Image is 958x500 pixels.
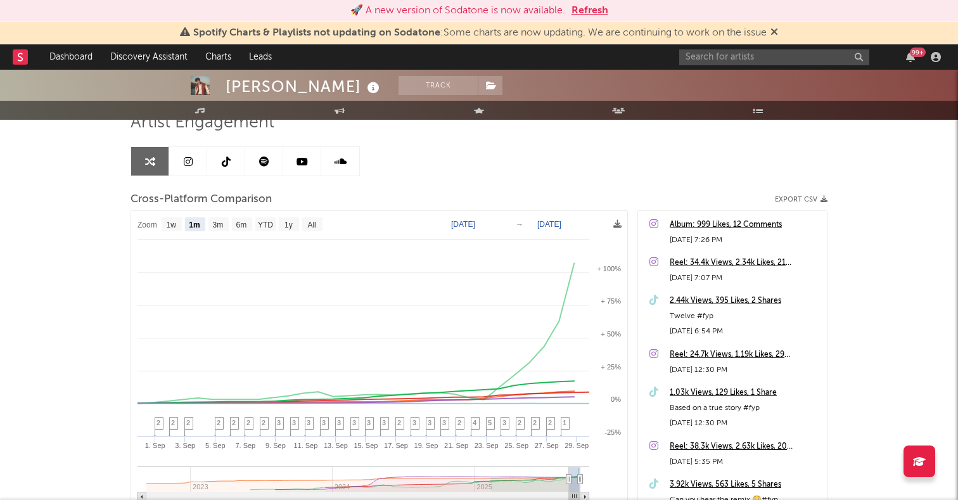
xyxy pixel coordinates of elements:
[601,363,622,371] text: + 25%
[189,221,200,229] text: 1m
[258,221,273,229] text: YTD
[516,220,523,229] text: →
[611,395,621,403] text: 0%
[193,28,440,38] span: Spotify Charts & Playlists not updating on Sodatone
[156,419,160,426] span: 2
[670,477,821,492] a: 3.92k Views, 563 Likes, 5 Shares
[670,416,821,431] div: [DATE] 12:30 PM
[565,442,589,449] text: 29. Sep
[399,76,478,95] button: Track
[240,44,281,70] a: Leads
[670,309,821,324] div: Twelve #fyp
[563,419,566,426] span: 1
[475,442,499,449] text: 23. Sep
[670,385,821,401] a: 1.03k Views, 129 Likes, 1 Share
[910,48,926,57] div: 99 +
[171,419,175,426] span: 2
[770,28,778,38] span: Dismiss
[232,419,236,426] span: 2
[131,115,274,131] span: Artist Engagement
[775,196,827,203] button: Export CSV
[604,428,621,436] text: -25%
[601,330,622,338] text: + 50%
[457,419,461,426] span: 2
[670,454,821,470] div: [DATE] 5:35 PM
[428,419,431,426] span: 3
[670,362,821,378] div: [DATE] 12:30 PM
[350,3,565,18] div: 🚀 A new version of Sodatone is now available.
[597,265,621,272] text: + 100%
[488,419,492,426] span: 5
[193,28,767,38] span: : Some charts are now updating. We are continuing to work on the issue
[307,221,316,229] text: All
[670,255,821,271] a: Reel: 34.4k Views, 2.34k Likes, 21 Comments
[382,419,386,426] span: 3
[670,439,821,454] a: Reel: 38.3k Views, 2.63k Likes, 20 Comments
[367,419,371,426] span: 3
[293,442,317,449] text: 11. Sep
[601,297,622,305] text: + 75%
[670,347,821,362] a: Reel: 24.7k Views, 1.19k Likes, 29 Comments
[679,49,869,65] input: Search for artists
[322,419,326,426] span: 3
[473,419,476,426] span: 4
[572,3,608,18] button: Refresh
[236,221,247,229] text: 6m
[235,442,255,449] text: 7. Sep
[414,442,438,449] text: 19. Sep
[246,419,250,426] span: 2
[537,220,561,229] text: [DATE]
[535,442,559,449] text: 27. Sep
[502,419,506,426] span: 3
[906,52,915,62] button: 99+
[175,442,195,449] text: 3. Sep
[670,324,821,339] div: [DATE] 6:54 PM
[352,419,356,426] span: 3
[226,76,383,97] div: [PERSON_NAME]
[670,293,821,309] a: 2.44k Views, 395 Likes, 2 Shares
[670,217,821,233] a: Album: 999 Likes, 12 Comments
[324,442,348,449] text: 13. Sep
[167,221,177,229] text: 1w
[518,419,521,426] span: 2
[131,192,272,207] span: Cross-Platform Comparison
[292,419,296,426] span: 3
[384,442,408,449] text: 17. Sep
[442,419,446,426] span: 3
[137,221,157,229] text: Zoom
[670,233,821,248] div: [DATE] 7:26 PM
[548,419,552,426] span: 2
[41,44,101,70] a: Dashboard
[504,442,528,449] text: 25. Sep
[277,419,281,426] span: 3
[533,419,537,426] span: 2
[196,44,240,70] a: Charts
[412,419,416,426] span: 3
[262,419,265,426] span: 2
[145,442,165,449] text: 1. Sep
[307,419,310,426] span: 3
[205,442,226,449] text: 5. Sep
[101,44,196,70] a: Discovery Assistant
[670,271,821,286] div: [DATE] 7:07 PM
[217,419,220,426] span: 2
[354,442,378,449] text: 15. Sep
[670,401,821,416] div: Based on a true story #fyp
[284,221,293,229] text: 1y
[265,442,286,449] text: 9. Sep
[444,442,468,449] text: 21. Sep
[337,419,341,426] span: 3
[451,220,475,229] text: [DATE]
[397,419,401,426] span: 2
[186,419,190,426] span: 2
[213,221,224,229] text: 3m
